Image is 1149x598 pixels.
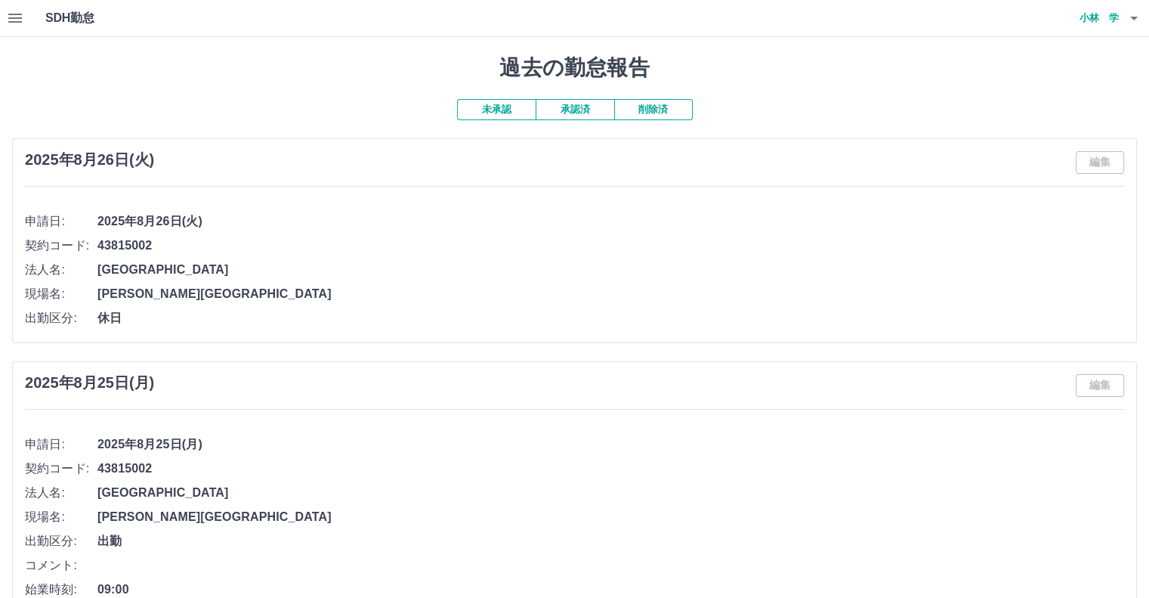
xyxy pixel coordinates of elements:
[25,556,97,575] span: コメント:
[97,212,1124,231] span: 2025年8月26日(火)
[457,99,536,120] button: 未承認
[25,460,97,478] span: 契約コード:
[25,237,97,255] span: 契約コード:
[25,508,97,526] span: 現場名:
[25,435,97,454] span: 申請日:
[97,261,1124,279] span: [GEOGRAPHIC_DATA]
[97,484,1124,502] span: [GEOGRAPHIC_DATA]
[97,532,1124,550] span: 出勤
[25,309,97,327] span: 出勤区分:
[25,151,154,169] h3: 2025年8月26日(火)
[25,484,97,502] span: 法人名:
[25,212,97,231] span: 申請日:
[25,374,154,392] h3: 2025年8月25日(月)
[97,508,1124,526] span: [PERSON_NAME][GEOGRAPHIC_DATA]
[97,237,1124,255] span: 43815002
[97,435,1124,454] span: 2025年8月25日(月)
[25,285,97,303] span: 現場名:
[25,532,97,550] span: 出勤区分:
[614,99,693,120] button: 削除済
[97,460,1124,478] span: 43815002
[97,309,1124,327] span: 休日
[97,285,1124,303] span: [PERSON_NAME][GEOGRAPHIC_DATA]
[536,99,614,120] button: 承認済
[25,261,97,279] span: 法人名:
[12,55,1137,81] h1: 過去の勤怠報告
